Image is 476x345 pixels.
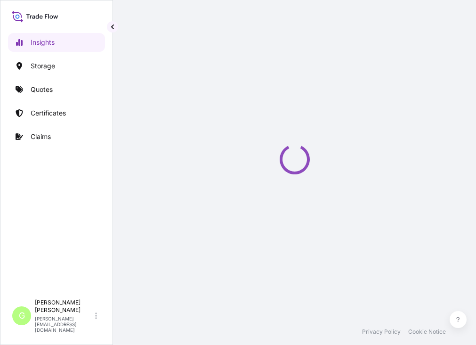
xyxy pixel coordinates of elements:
a: Storage [8,57,105,75]
p: Quotes [31,85,53,94]
p: [PERSON_NAME][EMAIL_ADDRESS][DOMAIN_NAME] [35,316,93,333]
a: Insights [8,33,105,52]
p: Storage [31,61,55,71]
a: Privacy Policy [362,328,401,336]
p: Certificates [31,108,66,118]
a: Certificates [8,104,105,123]
a: Quotes [8,80,105,99]
p: [PERSON_NAME] [PERSON_NAME] [35,299,93,314]
span: G [19,311,25,320]
p: Claims [31,132,51,141]
a: Cookie Notice [408,328,446,336]
p: Insights [31,38,55,47]
a: Claims [8,127,105,146]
